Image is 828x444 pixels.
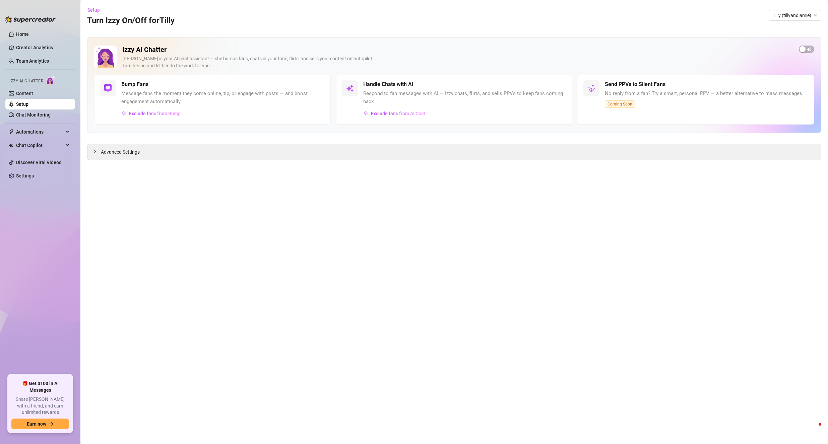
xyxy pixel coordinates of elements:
[363,108,426,119] button: Exclude fans from AI Chat
[122,55,793,69] div: [PERSON_NAME] is your AI chat assistant — she bumps fans, chats in your tone, flirts, and sells y...
[121,80,148,88] h5: Bump Fans
[11,380,69,393] span: 🎁 Get $100 in AI Messages
[49,422,54,426] span: arrow-right
[122,46,793,54] h2: Izzy AI Chatter
[346,84,354,92] img: svg%3e
[16,140,64,151] span: Chat Copilot
[5,16,56,23] img: logo-BBDzfeDw.svg
[16,31,29,37] a: Home
[11,396,69,416] span: Share [PERSON_NAME] with a friend, and earn unlimited rewards
[104,84,112,92] img: svg%3e
[27,421,46,427] span: Earn now
[9,78,43,84] span: Izzy AI Chatter
[122,111,126,116] img: svg%3e
[16,160,61,165] a: Discover Viral Videos
[11,419,69,429] button: Earn nowarrow-right
[16,101,28,107] a: Setup
[605,100,635,108] span: Coming Soon
[121,108,181,119] button: Exclude fans from Bump
[805,421,821,437] iframe: Intercom live chat
[93,148,101,155] div: collapsed
[16,173,34,178] a: Settings
[773,10,817,20] span: Tilly (tillyandjamie)
[363,80,413,88] h5: Handle Chats with AI
[9,143,13,148] img: Chat Copilot
[129,111,181,116] span: Exclude fans from Bump
[16,112,51,118] a: Chat Monitoring
[16,42,70,53] a: Creator Analytics
[16,58,49,64] a: Team Analytics
[87,15,175,26] h3: Turn Izzy On/Off for Tilly
[16,127,64,137] span: Automations
[93,150,97,154] span: collapsed
[87,7,100,13] span: Setup
[371,111,426,116] span: Exclude fans from AI Chat
[94,46,117,68] img: Izzy AI Chatter
[87,5,105,15] button: Setup
[46,75,56,85] img: AI Chatter
[605,90,804,98] span: No reply from a fan? Try a smart, personal PPV — a better alternative to mass messages.
[16,91,33,96] a: Content
[121,90,325,105] span: Message fans the moment they come online, tip, or engage with posts — and boost engagement automa...
[9,129,14,135] span: thunderbolt
[363,90,567,105] span: Respond to fan messages with AI — Izzy chats, flirts, and sells PPVs to keep fans coming back.
[101,148,140,156] span: Advanced Settings
[814,13,818,17] span: team
[587,84,595,92] img: svg%3e
[364,111,368,116] img: svg%3e
[605,80,665,88] h5: Send PPVs to Silent Fans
